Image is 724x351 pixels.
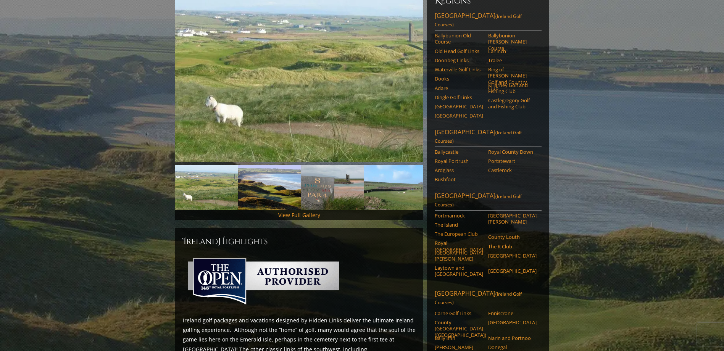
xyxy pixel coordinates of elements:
[488,82,537,95] a: Killarney Golf and Fishing Club
[435,231,483,237] a: The European Club
[488,310,537,316] a: Enniscrone
[435,310,483,316] a: Carne Golf Links
[435,85,483,91] a: Adare
[218,235,226,248] span: H
[435,13,522,28] span: (Ireland Golf Courses)
[488,167,537,173] a: Castlerock
[435,158,483,164] a: Royal Portrush
[435,319,483,338] a: County [GEOGRAPHIC_DATA] ([GEOGRAPHIC_DATA])
[435,66,483,72] a: Waterville Golf Links
[435,76,483,82] a: Dooks
[435,289,542,308] a: [GEOGRAPHIC_DATA](Ireland Golf Courses)
[488,344,537,350] a: Donegal
[435,240,483,253] a: Royal [GEOGRAPHIC_DATA]
[435,48,483,54] a: Old Head Golf Links
[278,211,320,219] a: View Full Gallery
[488,253,537,259] a: [GEOGRAPHIC_DATA]
[488,234,537,240] a: County Louth
[435,222,483,228] a: The Island
[488,32,537,51] a: Ballybunion [PERSON_NAME] Course
[435,149,483,155] a: Ballycastle
[488,66,537,91] a: Ring of [PERSON_NAME] Golf and Country Club
[488,213,537,225] a: [GEOGRAPHIC_DATA][PERSON_NAME]
[488,48,537,54] a: Lahinch
[183,235,416,248] h2: Ireland ighlights
[435,94,483,100] a: Dingle Golf Links
[435,32,483,45] a: Ballybunion Old Course
[488,158,537,164] a: Portstewart
[488,97,537,110] a: Castlegregory Golf and Fishing Club
[435,192,542,211] a: [GEOGRAPHIC_DATA](Ireland Golf Courses)
[488,57,537,63] a: Tralee
[435,250,483,262] a: [GEOGRAPHIC_DATA][PERSON_NAME]
[488,319,537,325] a: [GEOGRAPHIC_DATA]
[435,167,483,173] a: Ardglass
[488,268,537,274] a: [GEOGRAPHIC_DATA]
[435,129,522,144] span: (Ireland Golf Courses)
[435,57,483,63] a: Doonbeg Links
[488,149,537,155] a: Royal County Down
[435,128,542,147] a: [GEOGRAPHIC_DATA](Ireland Golf Courses)
[488,243,537,250] a: The K Club
[435,335,483,341] a: Ballyliffin
[435,193,522,208] span: (Ireland Golf Courses)
[488,335,537,341] a: Narin and Portnoo
[435,113,483,119] a: [GEOGRAPHIC_DATA]
[435,213,483,219] a: Portmarnock
[435,265,483,277] a: Laytown and [GEOGRAPHIC_DATA]
[435,103,483,109] a: [GEOGRAPHIC_DATA]
[435,291,522,306] span: (Ireland Golf Courses)
[435,11,542,31] a: [GEOGRAPHIC_DATA](Ireland Golf Courses)
[435,176,483,182] a: Bushfoot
